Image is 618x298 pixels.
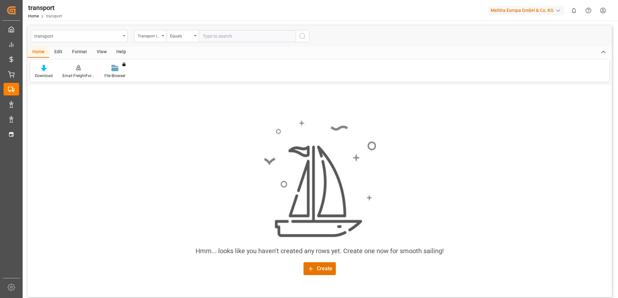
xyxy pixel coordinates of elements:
button: open menu [134,30,166,42]
img: smooth_sailing.jpeg [263,119,376,239]
div: Equals [170,32,192,39]
div: transport [34,32,121,40]
button: Melitta Europa GmbH & Co. KG [488,4,567,16]
div: transport [28,3,62,13]
button: search button [296,30,309,42]
div: Hmm... looks like you haven't created any rows yet. Create one now for smooth sailing! [196,246,444,256]
div: View [92,47,112,58]
div: Create [307,265,332,273]
div: Transport ID Logward [138,32,160,39]
div: Melitta Europa GmbH & Co. KG [488,6,564,15]
div: Edit [49,47,67,58]
button: open menu [166,30,199,42]
button: Help Center [581,3,596,18]
button: Create [304,262,336,275]
div: Format [67,47,92,58]
button: open menu [31,30,128,42]
button: show 0 new notifications [567,3,581,18]
a: Home [28,14,39,18]
div: Download [35,73,53,79]
input: Type to search [199,30,296,42]
div: Help [112,47,131,58]
div: Email FreightForwarders [62,73,95,79]
div: Home [27,47,49,58]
